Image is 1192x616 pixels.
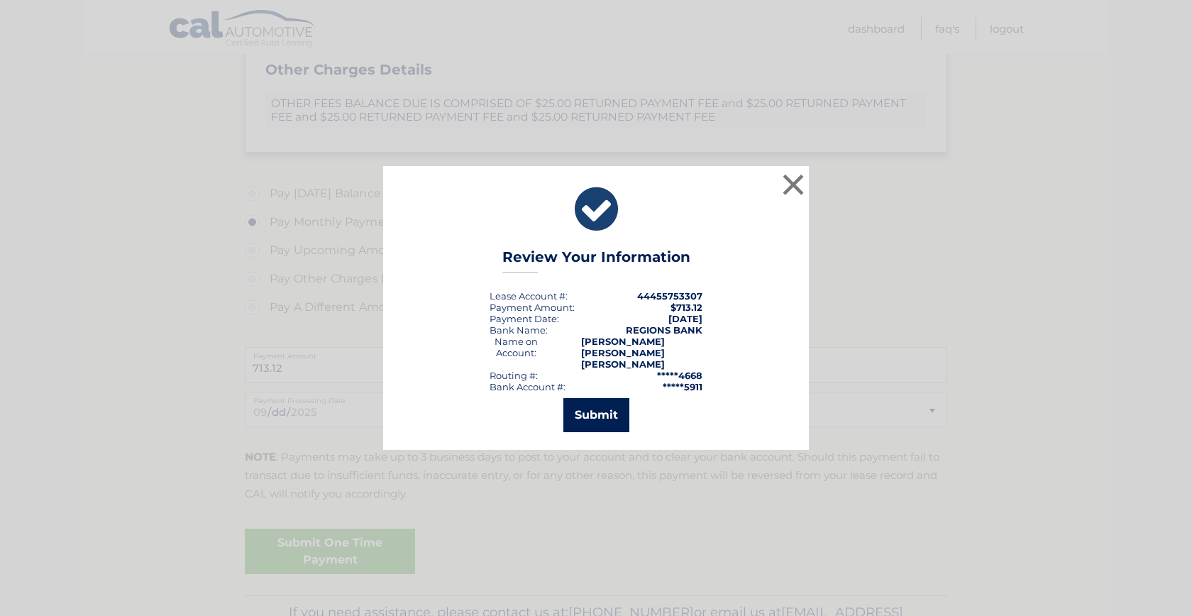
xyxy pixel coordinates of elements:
button: × [779,170,807,199]
div: Lease Account #: [490,290,568,302]
div: Bank Account #: [490,381,565,392]
button: Submit [563,398,629,432]
h3: Review Your Information [502,248,690,273]
span: Payment Date [490,313,557,324]
strong: 44455753307 [637,290,702,302]
div: Payment Amount: [490,302,575,313]
span: [DATE] [668,313,702,324]
span: $713.12 [670,302,702,313]
div: Bank Name: [490,324,548,336]
strong: [PERSON_NAME] [PERSON_NAME] [PERSON_NAME] [581,336,665,370]
div: Routing #: [490,370,538,381]
div: : [490,313,559,324]
strong: REGIONS BANK [626,324,702,336]
div: Name on Account: [490,336,543,370]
